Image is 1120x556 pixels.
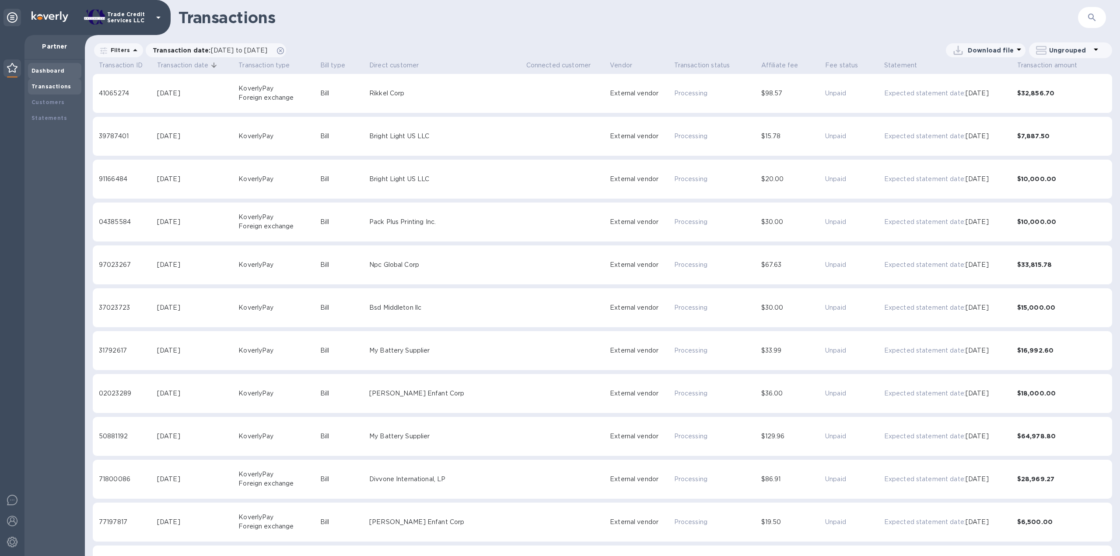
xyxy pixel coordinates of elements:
[761,132,822,141] div: $15.78
[610,346,670,355] div: External vendor
[825,260,881,269] p: Unpaid
[674,60,742,70] span: Transaction status
[1049,46,1091,55] p: Ungrouped
[674,518,758,527] p: Processing
[157,389,235,398] div: [DATE]
[320,60,345,70] span: Bill type
[1017,518,1106,526] div: $6,500.00
[761,89,822,98] div: $98.57
[238,470,316,479] div: KoverlyPay
[825,432,881,441] p: Unpaid
[320,60,357,70] span: Bill type
[238,303,316,312] div: KoverlyPay
[610,60,632,70] span: Vendor
[238,522,316,531] div: Foreign exchange
[610,389,670,398] div: External vendor
[674,346,758,355] p: Processing
[99,60,143,70] span: Transaction ID
[674,132,758,141] p: Processing
[610,432,670,441] div: External vendor
[31,67,65,74] b: Dashboard
[610,260,670,269] div: External vendor
[1017,432,1106,441] div: $64,978.80
[526,60,591,70] span: Connected customer
[369,303,522,312] div: Bsd Middleton llc
[674,60,730,70] span: Transaction status
[238,222,316,231] div: Foreign exchange
[99,217,154,227] div: 04385584
[107,46,130,54] p: Filters
[211,47,267,54] span: [DATE] to [DATE]
[610,518,670,527] div: External vendor
[157,518,235,527] div: [DATE]
[966,89,989,98] p: [DATE]
[825,475,881,484] p: Unpaid
[966,346,989,355] p: [DATE]
[968,46,1014,55] p: Download file
[369,217,522,227] div: Pack Plus Printing Inc.
[674,475,758,484] p: Processing
[238,60,290,70] span: Transaction type
[320,260,366,269] div: Bill
[1017,303,1106,312] div: $15,000.00
[966,260,989,269] p: [DATE]
[99,303,154,312] div: 37023723
[761,518,822,527] div: $19.50
[674,175,758,184] p: Processing
[1017,260,1106,269] div: $33,815.78
[7,63,17,73] img: Partner
[884,132,966,141] p: Expected statement date:
[966,132,989,141] p: [DATE]
[157,217,235,227] div: [DATE]
[320,132,366,141] div: Bill
[884,60,917,70] span: Statement
[99,475,154,484] div: 71800086
[320,518,366,527] div: Bill
[761,346,822,355] div: $33.99
[369,432,522,441] div: My Battery Supplier
[825,217,881,227] p: Unpaid
[31,42,78,51] p: Partner
[825,389,881,398] p: Unpaid
[761,175,822,184] div: $20.00
[761,260,822,269] div: $67.63
[238,213,316,222] div: KoverlyPay
[761,217,822,227] div: $30.00
[1017,89,1106,98] div: $32,856.70
[369,475,522,484] div: Divvone International, LP
[674,432,758,441] p: Processing
[238,132,316,141] div: KoverlyPay
[884,432,966,441] p: Expected statement date:
[966,432,989,441] p: [DATE]
[369,389,522,398] div: [PERSON_NAME] Enfant Corp
[674,217,758,227] p: Processing
[320,217,366,227] div: Bill
[610,303,670,312] div: External vendor
[966,475,989,484] p: [DATE]
[157,175,235,184] div: [DATE]
[1017,132,1106,140] div: $7,887.50
[1017,389,1106,398] div: $18,000.00
[966,217,989,227] p: [DATE]
[674,303,758,312] p: Processing
[884,89,966,98] p: Expected statement date:
[825,60,870,70] span: Fee status
[761,303,822,312] div: $30.00
[1017,475,1106,483] div: $28,969.27
[157,303,235,312] div: [DATE]
[369,89,522,98] div: Rikkel Corp
[99,389,154,398] div: 02023289
[153,46,272,55] p: Transaction date :
[884,518,966,527] p: Expected statement date:
[825,175,881,184] p: Unpaid
[238,60,301,70] span: Transaction type
[238,389,316,398] div: KoverlyPay
[99,346,154,355] div: 31792617
[369,60,419,70] span: Direct customer
[320,89,366,98] div: Bill
[146,43,286,57] div: Transaction date:[DATE] to [DATE]
[320,475,366,484] div: Bill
